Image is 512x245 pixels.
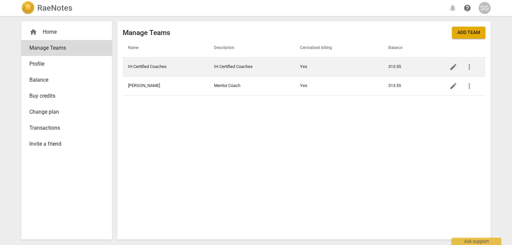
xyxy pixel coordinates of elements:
a: Profile [21,56,112,72]
span: Change plan [29,108,99,116]
span: Buy credits [29,92,99,100]
span: help [463,4,471,12]
a: Help [461,2,473,14]
div: Ask support [451,238,501,245]
span: more_vert [465,63,473,71]
td: Mentor Coach [209,76,295,95]
a: Change plan [21,104,112,120]
span: Add team [457,29,480,36]
td: 313.55 [383,76,440,95]
span: Profile [29,60,99,68]
span: more_vert [465,82,473,90]
span: Balance [29,76,99,84]
a: Manage Teams [21,40,112,56]
a: Buy credits [21,88,112,104]
span: Centralized billing [300,45,340,51]
a: Transactions [21,120,112,136]
span: Manage Teams [29,44,99,52]
span: edit [449,82,457,90]
td: Yes [295,76,383,95]
button: Add team [452,27,485,39]
span: home [29,28,37,36]
span: Invite a friend [29,140,99,148]
span: Description [214,45,242,51]
td: IH Certified Coaches [209,57,295,76]
div: Home [21,24,112,40]
span: edit [449,63,457,71]
a: Invite a friend [21,136,112,152]
div: Home [29,28,99,36]
a: LogoRaeNotes [21,1,72,15]
td: [PERSON_NAME] [123,76,209,95]
span: Balance [388,45,410,51]
button: SG [479,2,491,14]
img: Logo [21,1,35,15]
span: Transactions [29,124,99,132]
td: Yes [295,57,383,76]
td: IH Certified Coaches [123,57,209,76]
h2: Manage Teams [123,29,170,37]
td: 313.55 [383,57,440,76]
a: Balance [21,72,112,88]
h2: RaeNotes [37,3,72,13]
span: Name [128,45,146,51]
